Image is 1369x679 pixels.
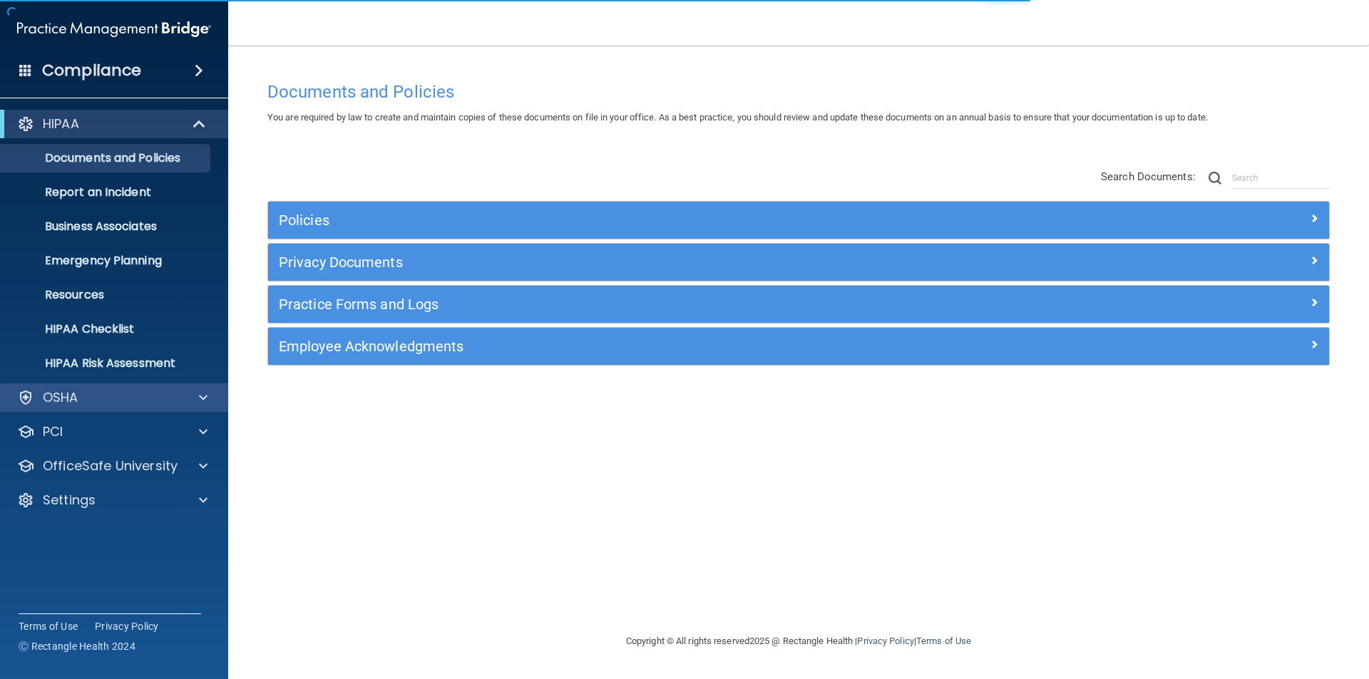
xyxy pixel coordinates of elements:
h4: Compliance [42,61,141,81]
a: Practice Forms and Logs [279,293,1318,316]
input: Search [1232,167,1330,189]
p: HIPAA [43,115,79,133]
p: HIPAA Risk Assessment [9,356,204,370]
a: OSHA [17,389,207,406]
a: PCI [17,423,207,440]
a: Terms of Use [19,619,78,633]
a: Employee Acknowledgments [279,335,1318,358]
a: HIPAA [17,115,207,133]
a: OfficeSafe University [17,457,207,475]
a: Privacy Documents [279,251,1318,274]
p: HIPAA Checklist [9,322,204,336]
p: Resources [9,288,204,302]
a: Settings [17,492,207,509]
div: Copyright © All rights reserved 2025 @ Rectangle Health | | [538,618,1059,664]
p: Documents and Policies [9,151,204,165]
span: You are required by law to create and maintain copies of these documents on file in your office. ... [267,112,1208,123]
h5: Policies [279,212,1053,228]
img: ic-search.3b580494.png [1209,172,1221,185]
h5: Privacy Documents [279,254,1053,270]
a: Terms of Use [916,636,971,646]
p: PCI [43,423,63,440]
p: OSHA [43,389,78,406]
iframe: Drift Widget Chat Controller [1122,578,1352,635]
a: Privacy Policy [857,636,913,646]
p: Emergency Planning [9,254,204,268]
span: Search Documents: [1101,170,1196,183]
img: PMB logo [17,15,211,43]
p: Report an Incident [9,185,204,199]
h4: Documents and Policies [267,83,1330,101]
h5: Employee Acknowledgments [279,338,1053,354]
p: Settings [43,492,96,509]
p: Business Associates [9,219,204,234]
p: OfficeSafe University [43,457,178,475]
h5: Practice Forms and Logs [279,296,1053,312]
a: Policies [279,209,1318,232]
span: Ⓒ Rectangle Health 2024 [19,639,135,653]
a: Privacy Policy [95,619,159,633]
